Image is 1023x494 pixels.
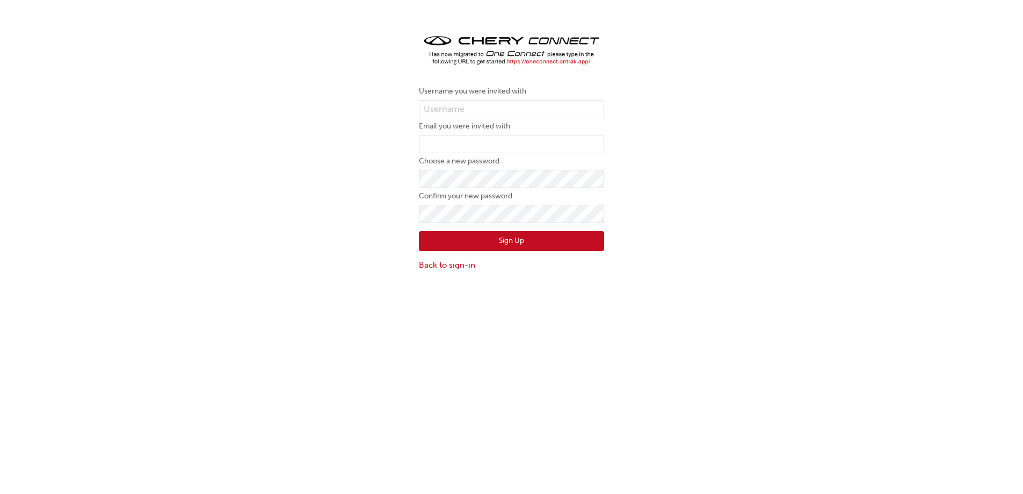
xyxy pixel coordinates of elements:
button: Sign Up [419,231,604,252]
label: Username you were invited with [419,85,604,98]
img: cheryconnect [419,32,604,69]
label: Confirm your new password [419,190,604,203]
input: Username [419,100,604,118]
a: Back to sign-in [419,259,604,271]
label: Choose a new password [419,155,604,168]
label: Email you were invited with [419,120,604,133]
